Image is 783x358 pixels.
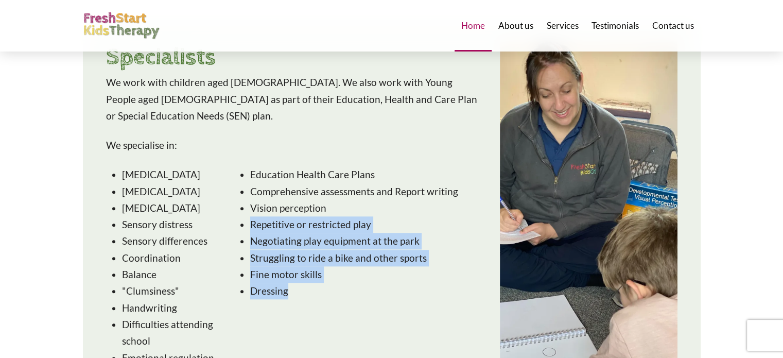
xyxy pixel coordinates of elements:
[106,41,480,74] h2: Specialists
[122,316,224,350] li: Difficulties attending school
[122,200,224,216] li: [MEDICAL_DATA]
[250,166,480,183] li: Education Health Care Plans
[250,250,480,266] li: Struggling to ride a bike and other sports
[546,21,578,30] span: Services
[122,283,224,299] li: "Clumsiness"
[83,12,160,40] img: FreshStart Kids Therapy logo
[652,21,694,30] span: Contact us
[498,21,533,30] span: About us
[250,216,480,233] li: Repetitive or restricted play
[250,183,480,200] li: Comprehensive assessments and Report writing
[122,233,224,249] li: Sensory differences
[122,216,224,233] li: Sensory distress
[122,250,224,266] li: Coordination
[106,137,480,154] p: We specialise in:
[591,21,639,30] span: Testimonials
[106,74,480,124] p: We work with children aged [DEMOGRAPHIC_DATA]. We also work with Young People aged [DEMOGRAPHIC_D...
[122,266,224,283] li: Balance
[122,166,224,183] li: [MEDICAL_DATA]
[250,200,480,216] li: Vision perception
[250,283,480,299] li: Dressing
[122,183,224,200] li: [MEDICAL_DATA]
[122,300,224,316] li: Handwriting
[250,233,480,249] li: Negotiating play equipment at the park
[250,266,480,283] li: Fine motor skills
[461,21,485,30] span: Home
